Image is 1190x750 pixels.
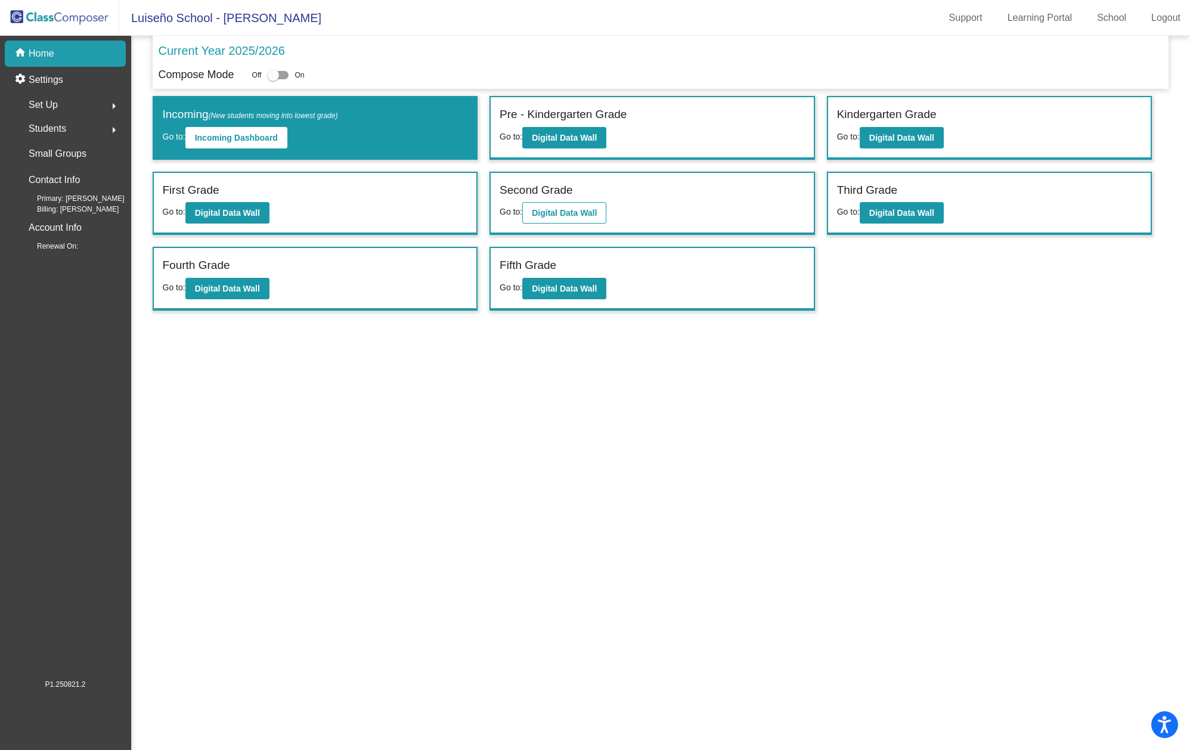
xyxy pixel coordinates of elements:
mat-icon: settings [14,73,29,87]
mat-icon: arrow_right [107,99,121,113]
label: Kindergarten Grade [837,106,937,123]
span: Go to: [500,283,522,292]
a: Support [940,8,992,27]
span: Renewal On: [18,241,78,252]
label: Fourth Grade [163,257,230,274]
label: First Grade [163,182,219,199]
label: Fifth Grade [500,257,556,274]
button: Digital Data Wall [185,202,269,224]
label: Third Grade [837,182,897,199]
p: Compose Mode [159,67,234,83]
button: Digital Data Wall [522,127,606,148]
p: Small Groups [29,145,86,162]
button: Digital Data Wall [522,278,606,299]
a: Logout [1142,8,1190,27]
b: Digital Data Wall [195,208,260,218]
b: Incoming Dashboard [195,133,278,142]
b: Digital Data Wall [869,133,934,142]
b: Digital Data Wall [532,133,597,142]
p: Contact Info [29,172,80,188]
label: Incoming [163,106,338,123]
b: Digital Data Wall [869,208,934,218]
b: Digital Data Wall [195,284,260,293]
button: Digital Data Wall [860,127,944,148]
a: Learning Portal [998,8,1082,27]
span: Set Up [29,97,58,113]
span: Primary: [PERSON_NAME] [18,193,125,204]
span: Off [252,70,262,80]
a: School [1087,8,1136,27]
span: Go to: [500,132,522,141]
span: Students [29,120,66,137]
button: Digital Data Wall [522,202,606,224]
p: Current Year 2025/2026 [159,42,285,60]
span: Go to: [500,207,522,216]
label: Second Grade [500,182,573,199]
mat-icon: home [14,47,29,61]
span: Go to: [837,132,860,141]
button: Digital Data Wall [860,202,944,224]
button: Digital Data Wall [185,278,269,299]
b: Digital Data Wall [532,284,597,293]
b: Digital Data Wall [532,208,597,218]
span: (New students moving into lowest grade) [209,111,338,120]
mat-icon: arrow_right [107,123,121,137]
span: Luiseño School - [PERSON_NAME] [119,8,321,27]
label: Pre - Kindergarten Grade [500,106,627,123]
span: Go to: [837,207,860,216]
button: Incoming Dashboard [185,127,287,148]
span: Billing: [PERSON_NAME] [18,204,119,215]
p: Home [29,47,54,61]
span: Go to: [163,283,185,292]
span: On [295,70,304,80]
span: Go to: [163,132,185,141]
p: Settings [29,73,63,87]
p: Account Info [29,219,82,236]
span: Go to: [163,207,185,216]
